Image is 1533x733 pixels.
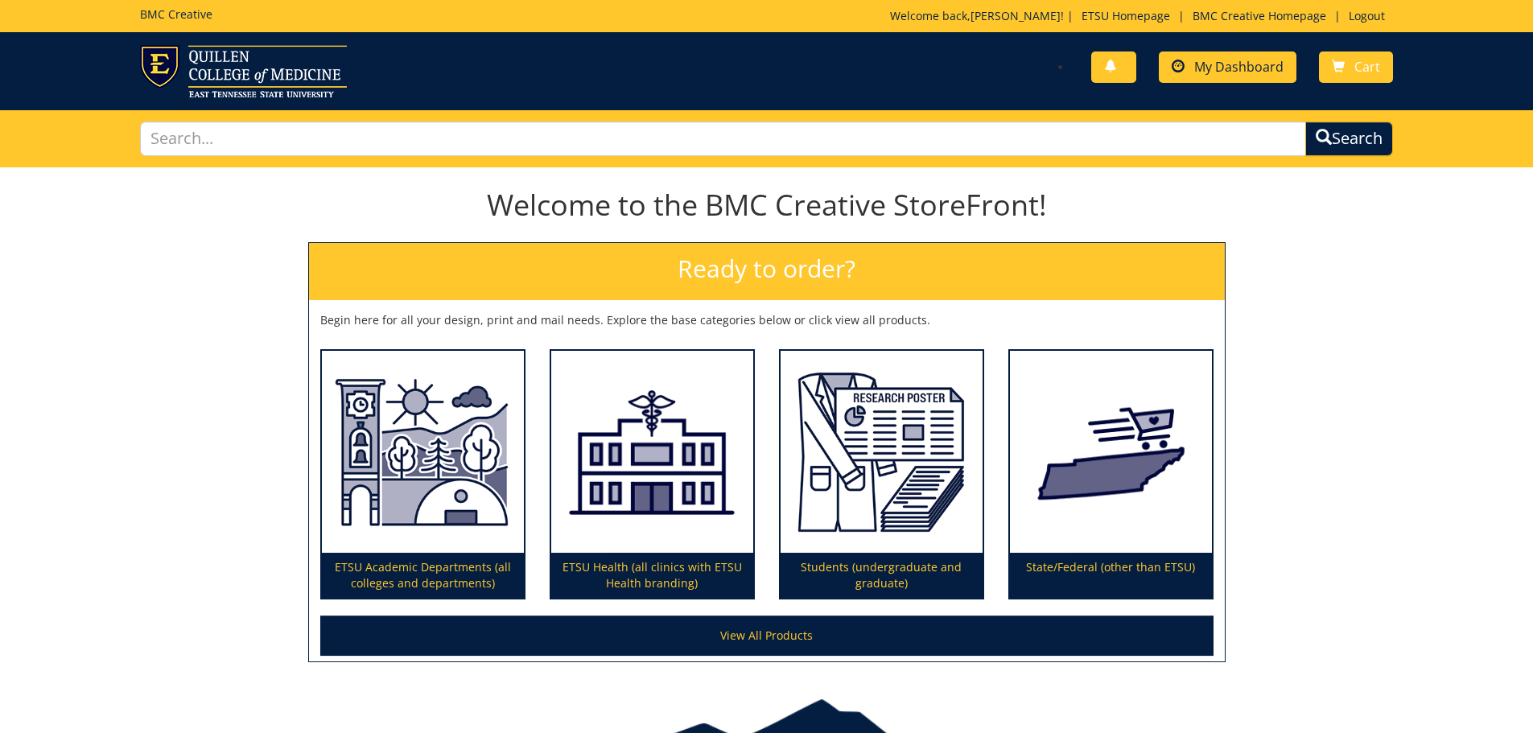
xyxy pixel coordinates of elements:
a: State/Federal (other than ETSU) [1010,351,1212,599]
a: My Dashboard [1159,51,1296,83]
img: ETSU Academic Departments (all colleges and departments) [322,351,524,554]
p: State/Federal (other than ETSU) [1010,553,1212,598]
a: Students (undergraduate and graduate) [781,351,983,599]
img: ETSU logo [140,45,347,97]
button: Search [1305,121,1393,156]
h1: Welcome to the BMC Creative StoreFront! [308,189,1226,221]
a: Cart [1319,51,1393,83]
p: Welcome back, ! | | | [890,8,1393,24]
a: [PERSON_NAME] [970,8,1061,23]
span: My Dashboard [1194,58,1284,76]
p: ETSU Academic Departments (all colleges and departments) [322,553,524,598]
img: ETSU Health (all clinics with ETSU Health branding) [551,351,753,554]
a: ETSU Academic Departments (all colleges and departments) [322,351,524,599]
span: Cart [1354,58,1380,76]
img: Students (undergraduate and graduate) [781,351,983,554]
p: ETSU Health (all clinics with ETSU Health branding) [551,553,753,598]
a: ETSU Homepage [1074,8,1178,23]
p: Students (undergraduate and graduate) [781,553,983,598]
p: Begin here for all your design, print and mail needs. Explore the base categories below or click ... [320,312,1214,328]
h5: BMC Creative [140,8,212,20]
a: ETSU Health (all clinics with ETSU Health branding) [551,351,753,599]
h2: Ready to order? [309,243,1225,300]
a: View All Products [320,616,1214,656]
img: State/Federal (other than ETSU) [1010,351,1212,554]
a: Logout [1341,8,1393,23]
a: BMC Creative Homepage [1185,8,1334,23]
input: Search... [140,121,1307,156]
